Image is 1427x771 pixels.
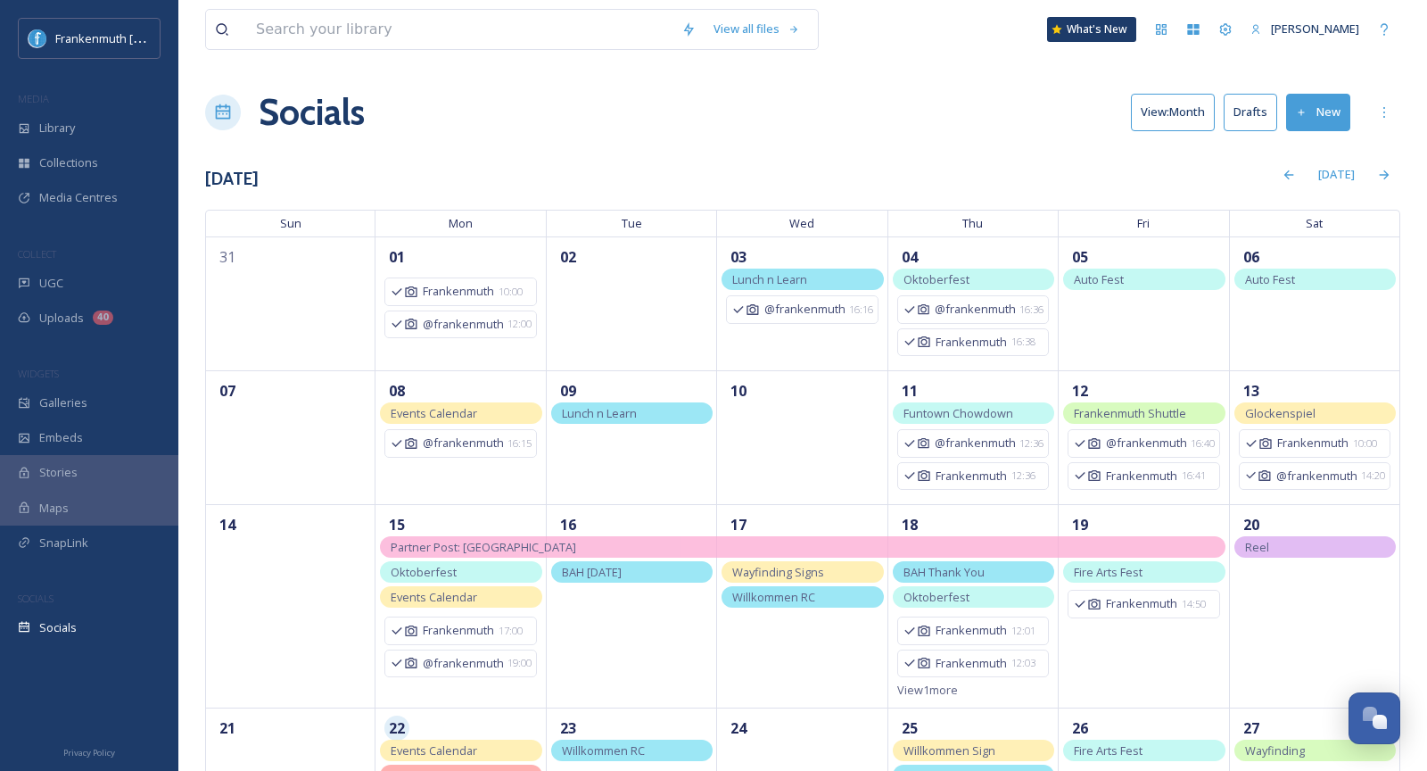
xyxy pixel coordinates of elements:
a: Socials [259,86,365,139]
span: Uploads [39,310,84,327]
span: MEDIA [18,92,49,105]
span: 27 [1239,716,1264,741]
span: Willkommen Sign [903,742,995,759]
span: 16:40 [1191,436,1215,452]
span: Funtown Chowdown [903,405,1013,421]
span: Media Centres [39,189,118,206]
span: Thu [888,210,1059,236]
span: Auto Fest [1074,271,1124,287]
span: 14:20 [1361,468,1385,484]
span: SnapLink [39,535,88,551]
button: New [1286,94,1350,130]
a: Drafts [1224,94,1286,130]
span: Embeds [39,429,83,446]
span: 03 [726,245,751,269]
span: Galleries [39,394,87,411]
span: 11 [897,378,922,403]
span: Fire Arts Fest [1074,742,1142,759]
span: 16:16 [849,303,873,318]
button: Drafts [1224,94,1277,130]
span: Frankenmuth [936,622,1007,639]
span: 10 [726,378,751,403]
span: Frankenmuth [423,283,494,300]
span: Fri [1059,210,1229,236]
span: 18 [897,512,922,537]
span: Stories [39,464,78,481]
span: View 1 more [897,682,958,698]
span: 19 [1068,512,1093,537]
span: @frankenmuth [423,655,503,672]
span: @frankenmuth [935,301,1015,318]
span: Auto Fest [1245,271,1295,287]
span: 17 [726,512,751,537]
span: 20 [1239,512,1264,537]
input: Search your library [247,10,672,49]
span: Collections [39,154,98,171]
span: 10:00 [1353,436,1377,452]
span: Partner Post: [GEOGRAPHIC_DATA] [391,539,576,555]
span: Wayfinding [1245,742,1305,759]
span: Sat [1230,210,1400,236]
span: Frankenmuth [936,334,1007,351]
span: Socials [39,619,77,636]
span: 07 [215,378,240,403]
a: [PERSON_NAME] [1241,12,1368,46]
span: Events Calendar [391,405,477,421]
span: Willkommen RC [562,742,645,759]
span: 16:41 [1182,468,1206,484]
span: @frankenmuth [764,301,845,318]
span: 09 [556,378,581,403]
span: Sun [205,210,375,236]
a: Privacy Policy [63,741,115,762]
span: Wed [717,210,887,236]
span: 04 [897,245,922,269]
span: @frankenmuth [423,435,503,452]
span: Oktoberfest [903,589,969,605]
span: BAH Thank You [903,564,985,580]
span: Library [39,120,75,137]
span: UGC [39,275,63,292]
span: 16:15 [507,436,532,452]
span: Mon [375,210,546,236]
span: Frankenmuth [US_STATE] [55,29,190,46]
img: Social%20Media%20PFP%202025.jpg [29,29,46,47]
span: 16:36 [1019,303,1043,318]
span: 05 [1068,245,1093,269]
span: 15 [384,512,409,537]
span: Glockenspiel [1245,405,1316,421]
span: 12:00 [507,317,532,332]
span: Events Calendar [391,742,477,759]
span: @frankenmuth [1106,435,1186,452]
span: 24 [726,716,751,741]
span: 23 [556,716,581,741]
h3: [DATE] [205,166,259,192]
span: Reel [1245,539,1269,555]
button: Open Chat [1349,692,1400,744]
span: 16:38 [1011,335,1035,350]
span: @frankenmuth [935,435,1015,452]
span: 26 [1068,716,1093,741]
span: 06 [1239,245,1264,269]
a: What's New [1047,17,1136,42]
span: [PERSON_NAME] [1271,21,1359,37]
span: Tue [547,210,717,236]
a: View all files [705,12,809,46]
div: [DATE] [1309,157,1364,192]
span: 14:50 [1182,597,1206,612]
span: Oktoberfest [903,271,969,287]
span: WIDGETS [18,367,59,380]
span: 19:00 [507,656,532,671]
span: SOCIALS [18,592,54,605]
span: BAH [DATE] [562,564,622,580]
span: Lunch n Learn [732,271,807,287]
span: 12:36 [1019,436,1043,452]
span: Frankenmuth [1106,595,1177,612]
span: Wayfinding Signs [732,564,824,580]
span: 16 [556,512,581,537]
span: 22 [384,716,409,741]
button: View:Month [1131,94,1215,130]
span: @frankenmuth [1276,468,1357,485]
span: 10:00 [499,285,523,300]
